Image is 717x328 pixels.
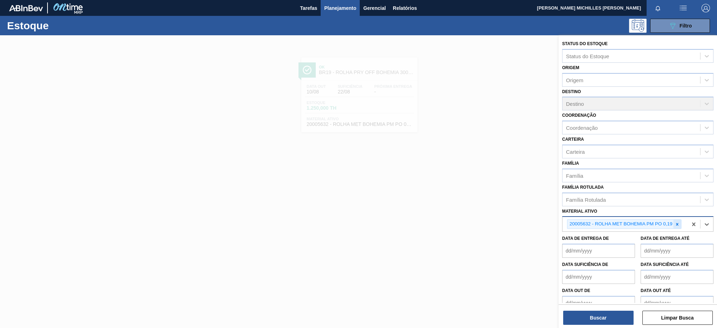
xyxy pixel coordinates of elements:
label: Data de Entrega de [562,236,609,241]
span: Tarefas [300,4,317,12]
span: Planejamento [324,4,356,12]
input: dd/mm/yyyy [562,244,635,258]
label: Carteira [562,137,584,142]
div: Pogramando: nenhum usuário selecionado [629,19,647,33]
label: Coordenação [562,113,596,118]
img: TNhmsLtSVTkK8tSr43FrP2fwEKptu5GPRR3wAAAABJRU5ErkJggg== [9,5,43,11]
span: Relatórios [393,4,417,12]
input: dd/mm/yyyy [641,244,713,258]
label: Data out de [562,288,590,293]
div: 20005632 - ROLHA MET BOHEMIA PM PO 0,19 [567,220,673,229]
label: Origem [562,65,579,70]
input: dd/mm/yyyy [641,296,713,310]
div: Família Rotulada [566,196,606,202]
label: Família Rotulada [562,185,604,190]
input: dd/mm/yyyy [641,270,713,284]
input: dd/mm/yyyy [562,296,635,310]
div: Status do Estoque [566,53,609,59]
img: Logout [702,4,710,12]
div: Carteira [566,148,585,154]
label: Data de Entrega até [641,236,690,241]
label: Família [562,161,579,166]
button: Filtro [650,19,710,33]
div: Origem [566,77,583,83]
label: Destino [562,89,581,94]
label: Data suficiência de [562,262,608,267]
label: Data suficiência até [641,262,689,267]
label: Status do Estoque [562,41,608,46]
h1: Estoque [7,22,113,30]
span: Filtro [680,23,692,29]
div: Coordenação [566,125,598,131]
label: Data out até [641,288,671,293]
div: Família [566,172,583,178]
button: Notificações [647,3,669,13]
span: Gerencial [363,4,386,12]
label: Material ativo [562,209,597,214]
img: userActions [679,4,687,12]
input: dd/mm/yyyy [562,270,635,284]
